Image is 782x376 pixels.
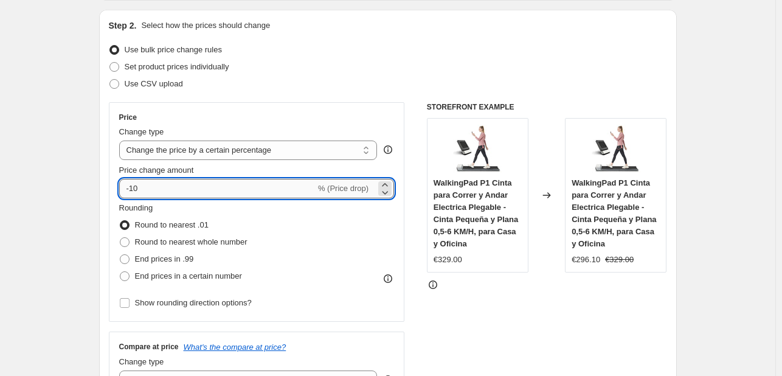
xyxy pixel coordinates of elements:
span: Change type [119,357,164,366]
div: €296.10 [572,254,600,266]
img: 61tME6Xg5aL_80x.jpg [592,125,640,173]
span: Price change amount [119,165,194,175]
div: help [382,144,394,156]
span: Set product prices individually [125,62,229,71]
span: Use bulk price change rules [125,45,222,54]
span: Rounding [119,203,153,212]
h3: Compare at price [119,342,179,352]
span: Round to nearest whole number [135,237,247,246]
span: % (Price drop) [318,184,369,193]
span: Use CSV upload [125,79,183,88]
span: End prices in .99 [135,254,194,263]
h3: Price [119,113,137,122]
span: WalkingPad P1 Cinta para Correr y Andar Electrica Plegable - Cinta Pequeña y Plana 0,5-6 KM/H, pa... [572,178,656,248]
span: Round to nearest .01 [135,220,209,229]
p: Select how the prices should change [141,19,270,32]
span: Show rounding direction options? [135,298,252,307]
div: €329.00 [434,254,462,266]
img: 61tME6Xg5aL_80x.jpg [453,125,502,173]
input: -15 [119,179,316,198]
span: Change type [119,127,164,136]
h2: Step 2. [109,19,137,32]
span: WalkingPad P1 Cinta para Correr y Andar Electrica Plegable - Cinta Pequeña y Plana 0,5-6 KM/H, pa... [434,178,518,248]
strike: €329.00 [605,254,634,266]
h6: STOREFRONT EXAMPLE [427,102,667,112]
span: End prices in a certain number [135,271,242,280]
button: What's the compare at price? [184,343,286,352]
